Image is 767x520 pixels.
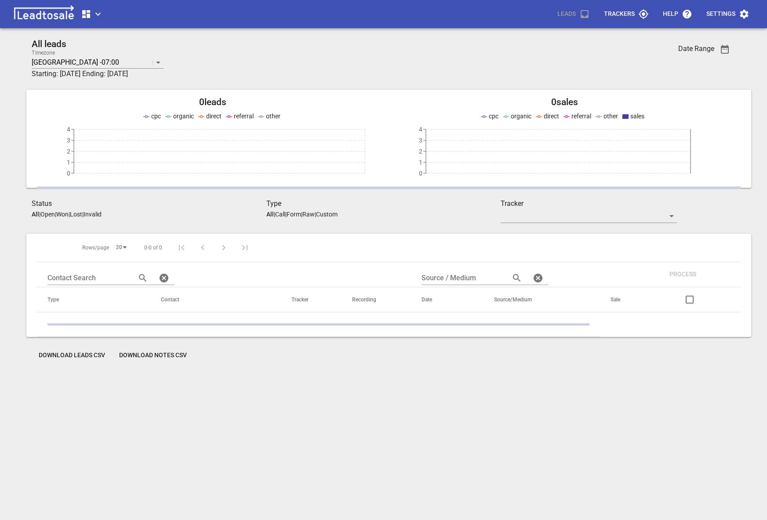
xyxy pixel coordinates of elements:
[150,287,281,312] th: Contact
[315,211,316,218] span: |
[67,159,70,166] tspan: 1
[151,113,161,120] span: cpc
[112,348,194,363] button: Download Notes CSV
[419,170,422,177] tspan: 0
[604,10,635,18] p: Trackers
[419,137,422,144] tspan: 3
[706,10,735,18] p: Settings
[113,242,130,253] div: 20
[630,113,644,120] span: sales
[32,50,55,55] label: Timezone
[56,211,69,218] p: Won
[287,211,301,218] p: Form
[483,287,600,312] th: Source/Medium
[39,211,40,218] span: |
[544,113,559,120] span: direct
[32,211,39,218] aside: All
[55,211,56,218] span: |
[389,97,741,108] h2: 0 sales
[501,198,676,209] h3: Tracker
[32,198,266,209] h3: Status
[316,211,338,218] p: Custom
[419,126,422,133] tspan: 4
[40,211,55,218] p: Open
[275,211,285,218] p: Call
[489,113,498,120] span: cpc
[32,39,618,50] h2: All leads
[274,211,275,218] span: |
[84,211,102,218] p: Invalid
[119,351,187,360] span: Download Notes CSV
[67,170,70,177] tspan: 0
[714,39,735,60] button: Date Range
[39,351,105,360] span: Download Leads CSV
[419,159,422,166] tspan: 1
[411,287,484,312] th: Date
[67,148,70,155] tspan: 2
[678,44,714,53] h3: Date Range
[37,97,389,108] h2: 0 leads
[173,113,194,120] span: organic
[571,113,591,120] span: referral
[419,148,422,155] tspan: 2
[32,348,112,363] button: Download Leads CSV
[82,211,84,218] span: |
[69,211,70,218] span: |
[37,287,150,312] th: Type
[266,211,274,218] aside: All
[600,287,652,312] th: Sale
[144,244,162,252] span: 0-0 of 0
[32,57,119,67] p: [GEOGRAPHIC_DATA] -07:00
[285,211,287,218] span: |
[511,113,531,120] span: organic
[266,198,501,209] h3: Type
[603,113,618,120] span: other
[67,137,70,144] tspan: 3
[266,113,280,120] span: other
[82,244,109,252] span: Rows/page
[301,211,302,218] span: |
[342,287,411,312] th: Recording
[70,211,82,218] p: Lost
[663,10,678,18] p: Help
[281,287,342,312] th: Tracker
[11,5,77,23] img: logo
[206,113,222,120] span: direct
[32,69,618,79] h3: Starting: [DATE] Ending: [DATE]
[67,126,70,133] tspan: 4
[234,113,254,120] span: referral
[302,211,315,218] p: Raw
